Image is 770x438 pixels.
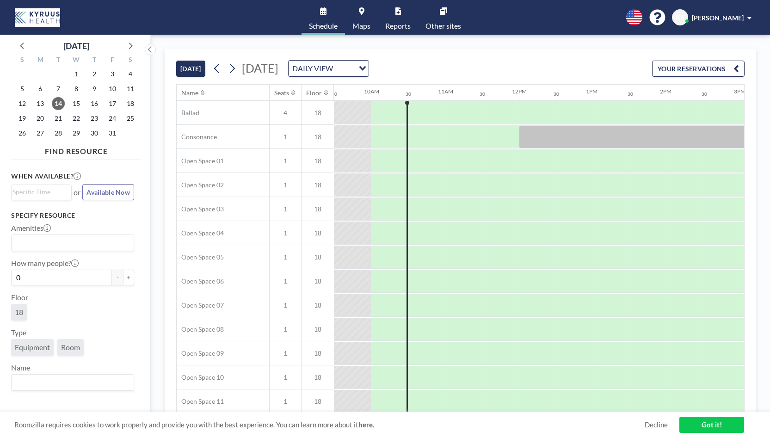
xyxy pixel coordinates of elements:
span: 1 [270,181,301,189]
span: Roomzilla requires cookies to work properly and provide you with the best experience. You can lea... [14,420,645,429]
span: Wednesday, October 1, 2025 [70,68,83,80]
input: Search for option [336,62,353,74]
span: Sunday, October 5, 2025 [16,82,29,95]
span: Maps [352,22,370,30]
span: Thursday, October 30, 2025 [88,127,101,140]
span: 18 [302,133,334,141]
span: Saturday, October 18, 2025 [124,97,137,110]
span: DAILY VIEW [290,62,335,74]
div: 30 [480,91,485,97]
span: Tuesday, October 28, 2025 [52,127,65,140]
div: 30 [702,91,707,97]
div: 2PM [660,88,671,95]
span: 18 [302,181,334,189]
span: Open Space 11 [177,397,224,406]
div: 30 [332,91,337,97]
a: Decline [645,420,668,429]
img: organization-logo [15,8,60,27]
button: [DATE] [176,61,205,77]
span: 1 [270,373,301,382]
span: Room [61,343,80,352]
div: M [31,55,49,67]
div: 3PM [734,88,745,95]
span: 18 [302,397,334,406]
a: here. [358,420,374,429]
input: Search for option [12,237,129,249]
span: Saturday, October 11, 2025 [124,82,137,95]
span: Friday, October 3, 2025 [106,68,119,80]
span: 18 [302,205,334,213]
div: S [121,55,139,67]
div: 30 [406,91,411,97]
span: 18 [302,109,334,117]
span: 1 [270,301,301,309]
span: 18 [302,277,334,285]
span: Tuesday, October 14, 2025 [52,97,65,110]
span: Open Space 07 [177,301,224,309]
div: F [103,55,121,67]
span: Equipment [15,343,50,352]
a: Got it! [679,417,744,433]
span: 1 [270,133,301,141]
div: 11AM [438,88,453,95]
div: 1PM [586,88,598,95]
span: Tuesday, October 21, 2025 [52,112,65,125]
span: KK [676,13,685,22]
span: Friday, October 10, 2025 [106,82,119,95]
label: Amenities [11,223,51,233]
span: 1 [270,157,301,165]
span: Ballad [177,109,199,117]
input: Search for option [12,376,129,389]
span: Monday, October 20, 2025 [34,112,47,125]
span: Sunday, October 19, 2025 [16,112,29,125]
span: 18 [15,308,23,316]
span: Sunday, October 26, 2025 [16,127,29,140]
label: Type [11,328,26,337]
div: W [68,55,86,67]
span: 18 [302,349,334,358]
span: Sunday, October 12, 2025 [16,97,29,110]
span: 1 [270,253,301,261]
div: T [49,55,68,67]
button: + [123,270,134,285]
div: Search for option [12,185,71,199]
span: Open Space 02 [177,181,224,189]
input: Search for option [12,187,66,197]
span: Wednesday, October 29, 2025 [70,127,83,140]
span: Open Space 08 [177,325,224,333]
span: Saturday, October 4, 2025 [124,68,137,80]
span: 1 [270,229,301,237]
span: Thursday, October 23, 2025 [88,112,101,125]
span: Reports [385,22,411,30]
span: 4 [270,109,301,117]
button: Available Now [82,184,134,200]
span: Thursday, October 9, 2025 [88,82,101,95]
span: 1 [270,205,301,213]
span: Friday, October 24, 2025 [106,112,119,125]
h3: Specify resource [11,211,134,220]
span: Friday, October 17, 2025 [106,97,119,110]
div: 10AM [364,88,379,95]
span: 1 [270,277,301,285]
span: Wednesday, October 22, 2025 [70,112,83,125]
span: Open Space 04 [177,229,224,237]
span: 18 [302,301,334,309]
div: Floor [306,89,322,97]
span: Friday, October 31, 2025 [106,127,119,140]
span: Open Space 03 [177,205,224,213]
span: 18 [302,157,334,165]
div: Search for option [289,61,369,76]
div: Name [181,89,198,97]
span: Consonance [177,133,217,141]
div: T [85,55,103,67]
span: Tuesday, October 7, 2025 [52,82,65,95]
button: - [112,270,123,285]
label: Floor [11,293,28,302]
span: Open Space 09 [177,349,224,358]
span: 18 [302,373,334,382]
span: [PERSON_NAME] [692,14,744,22]
div: 12PM [512,88,527,95]
span: Monday, October 27, 2025 [34,127,47,140]
span: 1 [270,397,301,406]
span: or [74,188,80,197]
